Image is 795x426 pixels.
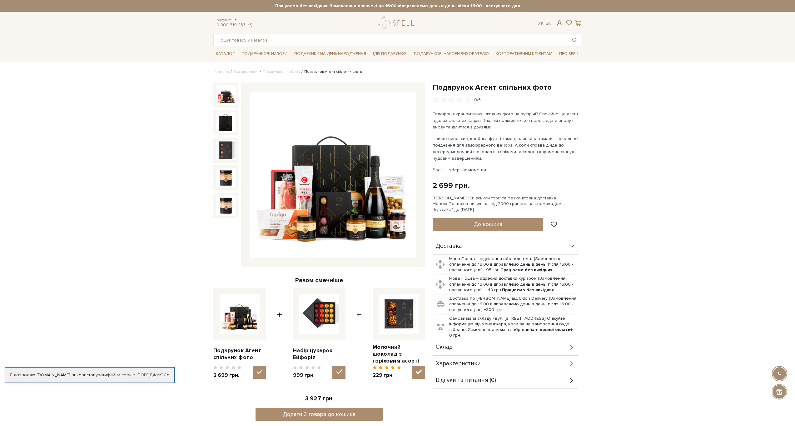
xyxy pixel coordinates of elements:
span: Доставка [436,243,462,249]
input: Пошук товару у каталозі [214,34,567,46]
a: Погоджуюсь [137,372,169,378]
a: telegram [247,22,253,28]
li: Подарунок Агент спільних фото [300,69,362,75]
img: Молочний шоколад з горіховим асорті [379,294,419,334]
div: Я дозволяю [DOMAIN_NAME] використовувати [5,372,174,378]
p: Ігристе вино, сир, ковбаса фует і хамон, оливки та томати — ідеальне поєднання для атмосферного в... [433,135,579,162]
a: logo [378,17,417,29]
a: 0 800 319 233 [216,22,246,28]
a: Подарунки на День народження [292,49,369,59]
span: 2 699 грн. [213,372,242,379]
span: Характеристики [436,361,481,367]
b: Працюємо без вихідних. [502,287,555,293]
a: Головна [213,69,229,74]
div: [PERSON_NAME] "Київський торт" та безкоштовна доставка Новою Поштою при купівлі від 2000 гривень ... [433,195,582,213]
span: 999 грн. [293,372,321,379]
b: після повної оплати [527,327,570,332]
span: Відгуки та питання (0) [436,378,496,383]
div: 0/5 [474,97,481,103]
span: 3 927 грн. [305,395,334,402]
img: Подарунок Агент спільних фото [216,85,236,105]
img: Подарунок Агент спільних фото [220,294,260,334]
a: файли cookie [107,372,135,378]
a: Набір цукерок Ейфорія [293,347,345,361]
a: Про Spell [557,49,582,59]
td: Нова Пошта – відділення або поштомат (Замовлення сплаченні до 16:00 відправляємо день в день, піс... [448,254,578,274]
img: Набір цукерок Ейфорія [299,294,339,334]
a: Ідеї подарунків [370,49,409,59]
img: Подарунок Агент спільних фото [216,195,236,215]
a: Подарункові набори [263,69,300,74]
a: Подарунок Агент спільних фото [213,347,266,361]
a: En [546,21,551,26]
td: Доставка по [PERSON_NAME] від Uklon Delivery (Замовлення сплаченні до 16:00 відправляємо день в д... [448,294,578,314]
button: До кошика [433,218,544,231]
img: Подарунок Агент спільних фото [250,92,416,258]
td: Самовивіз зі складу - вул. [STREET_ADDRESS] Очікуйте інформацію від менеджера, коли ваше замовлен... [448,314,578,340]
a: Каталог [213,49,237,59]
strong: Працюємо без вихідних. Замовлення оплачені до 16:00 відправляємо день в день, після 16:00 - насту... [213,3,582,9]
div: Разом смачніше [213,276,425,284]
a: Вся продукція [233,69,258,74]
span: 229 грн. [373,372,401,379]
img: Подарунок Агент спільних фото [216,168,236,188]
a: Подарункові набори вихователю [411,48,491,59]
p: Телефон екраном вниз і жодних фото на зустрічі? Спокійно, це агент вдалих спільних кадрів. Тих, я... [433,111,579,130]
span: Консультація: [216,18,253,22]
span: Склад [436,344,453,350]
h1: Подарунок Агент спільних фото [433,83,582,92]
img: Подарунок Агент спільних фото [216,113,236,133]
div: Ук [538,21,551,26]
button: Додати 3 товара до кошика [256,408,383,421]
a: Корпоративним клієнтам [493,48,555,59]
img: Подарунок Агент спільних фото [216,140,236,160]
div: 2 699 грн. [433,181,470,190]
a: Молочний шоколад з горіховим асорті [373,344,425,364]
span: | [544,21,544,26]
td: Нова Пошта – адресна доставка кур'єром (Замовлення сплаченні до 16:00 відправляємо день в день, п... [448,274,578,294]
span: + [356,288,362,379]
a: Подарункові набори [239,49,290,59]
span: До кошика [474,221,502,228]
p: Spell — зберігає моменти. [433,167,579,173]
button: Пошук товару у каталозі [567,34,582,46]
span: + [277,288,282,379]
b: Працюємо без вихідних. [500,267,554,273]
